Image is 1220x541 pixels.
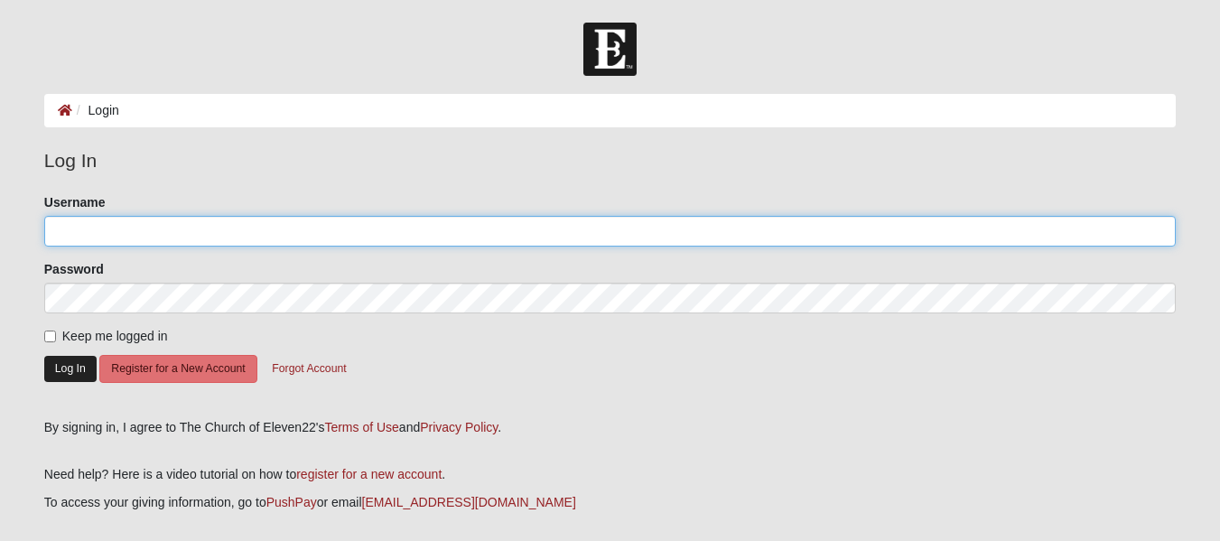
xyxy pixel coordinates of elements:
[296,467,442,481] a: register for a new account
[362,495,576,509] a: [EMAIL_ADDRESS][DOMAIN_NAME]
[44,418,1176,437] div: By signing in, I agree to The Church of Eleven22's and .
[99,355,256,383] button: Register for a New Account
[44,193,106,211] label: Username
[62,329,168,343] span: Keep me logged in
[44,465,1176,484] p: Need help? Here is a video tutorial on how to .
[266,495,317,509] a: PushPay
[44,260,104,278] label: Password
[44,356,97,382] button: Log In
[44,146,1176,175] legend: Log In
[420,420,498,434] a: Privacy Policy
[583,23,637,76] img: Church of Eleven22 Logo
[260,355,358,383] button: Forgot Account
[324,420,398,434] a: Terms of Use
[72,101,119,120] li: Login
[44,493,1176,512] p: To access your giving information, go to or email
[44,331,56,342] input: Keep me logged in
